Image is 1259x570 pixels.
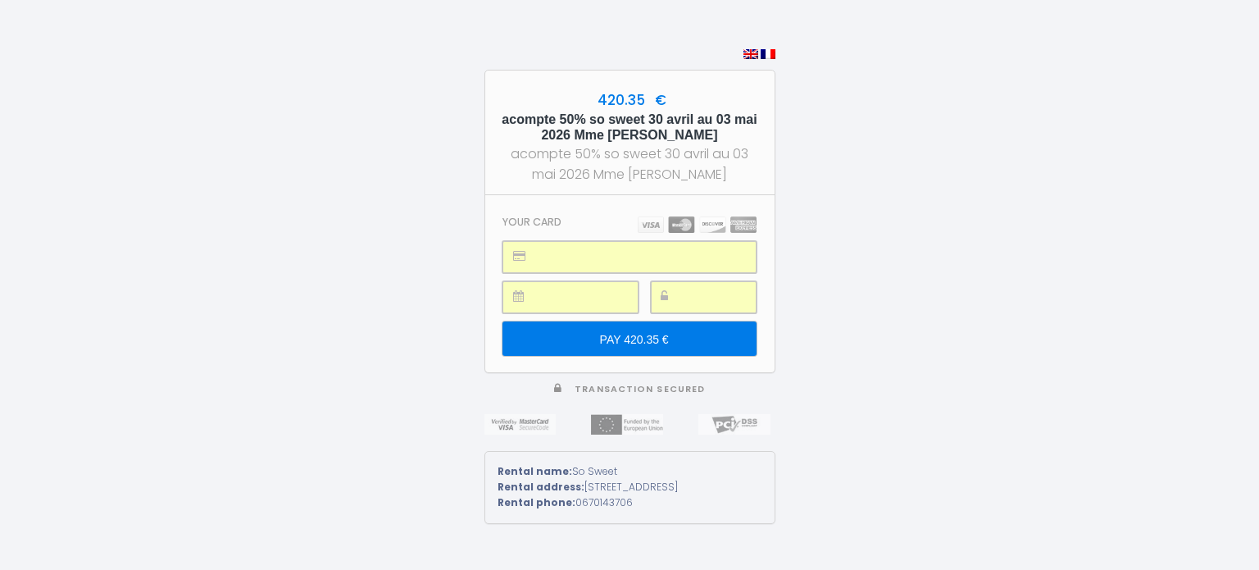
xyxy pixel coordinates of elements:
img: carts.png [638,217,757,233]
span: 420.35 € [593,90,666,110]
div: [STREET_ADDRESS] [498,480,762,495]
iframe: Cadre sécurisé pour la saisie du numéro de carte [539,242,755,272]
strong: Rental address: [498,480,584,494]
div: So Sweet [498,464,762,480]
h3: Your card [502,216,561,228]
h5: acompte 50% so sweet 30 avril au 03 mai 2026 Mme [PERSON_NAME] [500,112,760,143]
input: PAY 420.35 € [502,321,756,356]
img: fr.png [761,49,775,59]
img: en.png [743,49,758,59]
div: acompte 50% so sweet 30 avril au 03 mai 2026 Mme [PERSON_NAME] [500,144,760,185]
strong: Rental name: [498,464,572,478]
div: 0670143706 [498,495,762,511]
iframe: Cadre sécurisé pour la saisie du code de sécurité CVC [688,282,756,312]
iframe: Cadre sécurisé pour la saisie de la date d'expiration [539,282,637,312]
span: Transaction secured [575,383,705,395]
strong: Rental phone: [498,495,575,509]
